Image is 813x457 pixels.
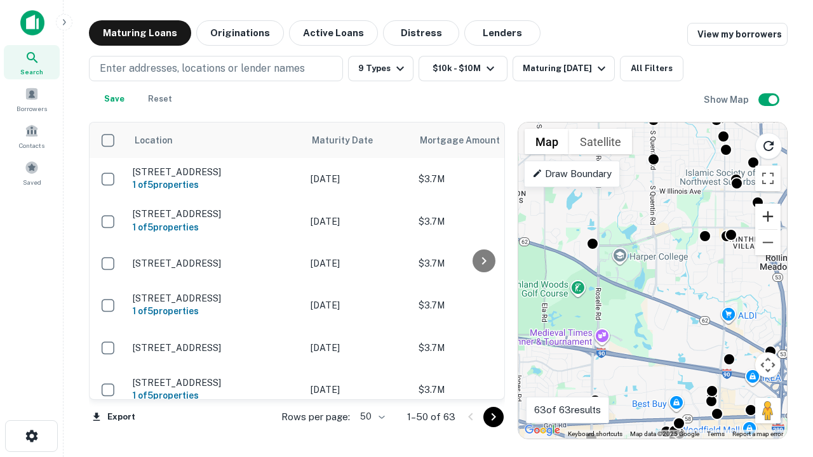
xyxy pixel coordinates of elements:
p: [STREET_ADDRESS] [133,377,298,388]
button: Distress [383,20,459,46]
p: $3.7M [419,172,546,186]
div: 50 [355,407,387,426]
th: Maturity Date [304,123,412,158]
p: [DATE] [311,215,406,228]
button: Drag Pegman onto the map to open Street View [755,398,781,423]
button: $10k - $10M [419,56,507,81]
h6: Show Map [704,93,751,107]
button: Reset [140,86,180,112]
span: Map data ©2025 Google [630,430,699,437]
h6: 1 of 5 properties [133,304,298,318]
a: View my borrowers [687,23,788,46]
button: Enter addresses, locations or lender names [89,56,343,81]
button: Zoom out [755,230,781,255]
th: Location [126,123,304,158]
p: [STREET_ADDRESS] [133,342,298,354]
p: $3.7M [419,298,546,312]
a: Report a map error [732,430,783,437]
a: Terms (opens in new tab) [707,430,725,437]
p: [STREET_ADDRESS] [133,258,298,269]
a: Open this area in Google Maps (opens a new window) [521,422,563,439]
button: Show satellite imagery [569,129,632,154]
a: Search [4,45,60,79]
button: Save your search to get updates of matches that match your search criteria. [94,86,135,112]
p: [DATE] [311,256,406,270]
p: $3.7M [419,215,546,228]
button: Show street map [525,129,569,154]
button: Active Loans [289,20,378,46]
a: Contacts [4,119,60,153]
p: $3.7M [419,341,546,355]
p: [STREET_ADDRESS] [133,293,298,304]
img: capitalize-icon.png [20,10,44,36]
span: Mortgage Amount [420,133,516,148]
p: Draw Boundary [532,166,612,182]
button: Reload search area [755,133,782,159]
button: 9 Types [348,56,413,81]
button: Lenders [464,20,541,46]
span: Search [20,67,43,77]
h6: 1 of 5 properties [133,178,298,192]
div: 0 0 [518,123,787,439]
button: Export [89,407,138,427]
a: Saved [4,156,60,190]
h6: 1 of 5 properties [133,220,298,234]
p: [DATE] [311,383,406,397]
p: [DATE] [311,341,406,355]
a: Borrowers [4,82,60,116]
button: Originations [196,20,284,46]
p: $3.7M [419,256,546,270]
img: Google [521,422,563,439]
button: Toggle fullscreen view [755,166,781,191]
span: Contacts [19,140,44,150]
span: Borrowers [17,103,47,114]
p: [STREET_ADDRESS] [133,208,298,220]
button: Go to next page [483,407,504,427]
span: Location [134,133,173,148]
p: 63 of 63 results [534,402,601,418]
h6: 1 of 5 properties [133,388,298,402]
iframe: Chat Widget [749,315,813,376]
button: Zoom in [755,204,781,229]
p: [DATE] [311,172,406,186]
p: 1–50 of 63 [407,409,455,425]
span: Maturity Date [312,133,389,148]
p: [STREET_ADDRESS] [133,166,298,178]
th: Mortgage Amount [412,123,552,158]
button: Maturing [DATE] [513,56,615,81]
span: Saved [23,177,41,187]
div: Maturing [DATE] [523,61,609,76]
p: Rows per page: [281,409,350,425]
button: Maturing Loans [89,20,191,46]
p: $3.7M [419,383,546,397]
p: Enter addresses, locations or lender names [100,61,305,76]
p: [DATE] [311,298,406,312]
button: Keyboard shortcuts [568,430,622,439]
button: All Filters [620,56,683,81]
